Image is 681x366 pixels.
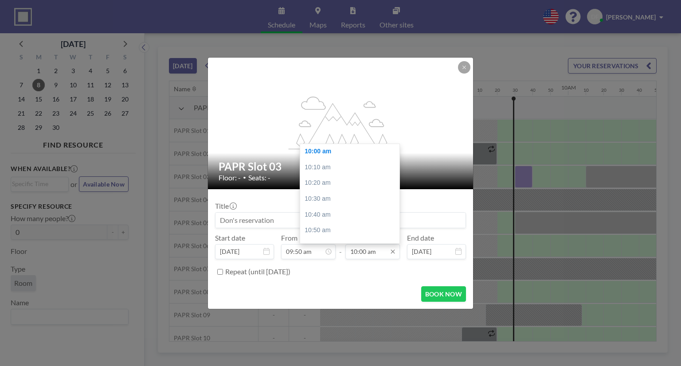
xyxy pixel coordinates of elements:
label: From [281,234,297,242]
div: 10:20 am [300,175,404,191]
label: End date [407,234,434,242]
div: 10:50 am [300,222,404,238]
input: Don's reservation [215,213,466,228]
span: Floor: - [219,173,241,182]
label: Repeat (until [DATE]) [225,267,290,276]
div: 10:10 am [300,160,404,175]
div: 10:00 am [300,144,404,160]
div: 11:00 am [300,238,404,254]
button: BOOK NOW [421,286,466,302]
h2: PAPR Slot 03 [219,160,463,173]
span: Seats: - [248,173,270,182]
span: - [339,237,342,256]
div: 10:30 am [300,191,404,207]
label: Start date [215,234,245,242]
div: 10:40 am [300,207,404,223]
span: • [243,174,246,181]
label: Title [215,202,236,210]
